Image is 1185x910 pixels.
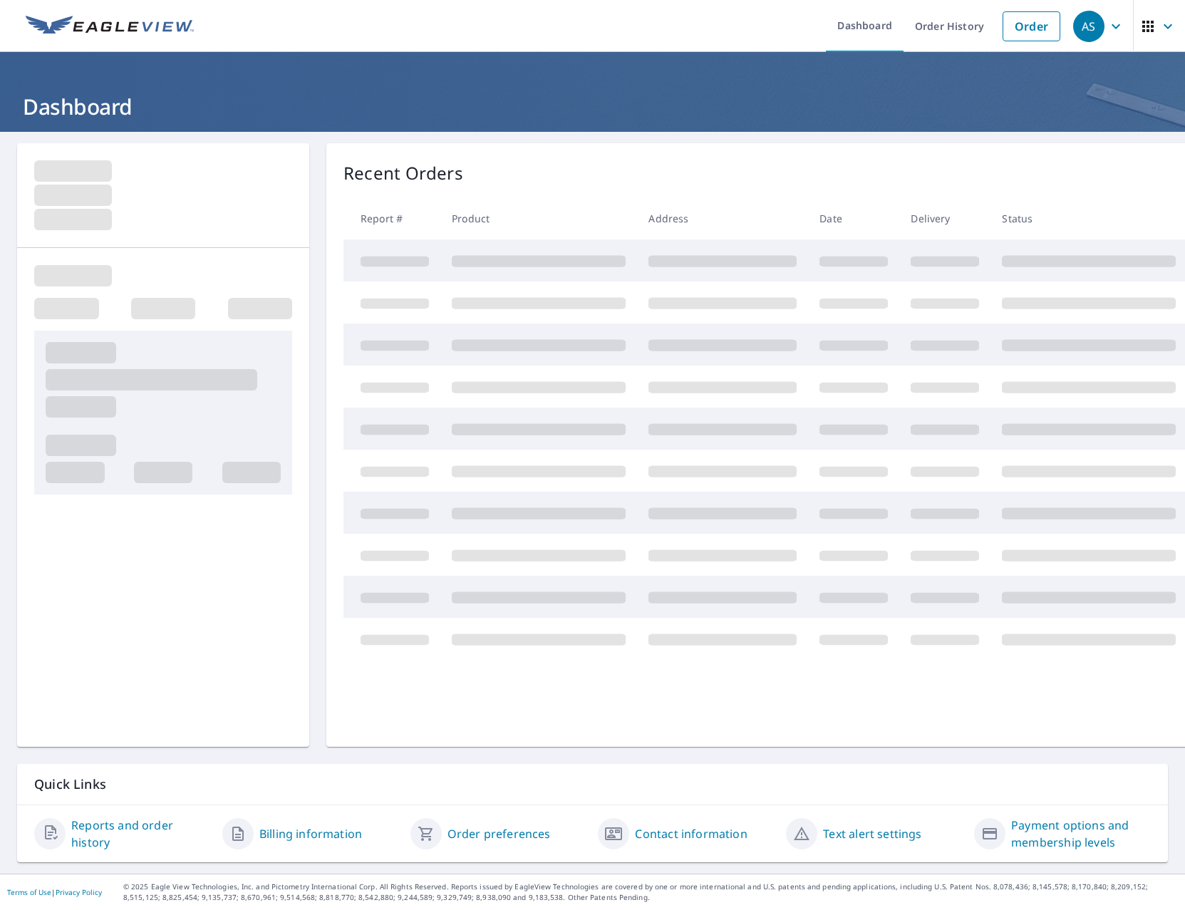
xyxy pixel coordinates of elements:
[823,825,921,842] a: Text alert settings
[1011,817,1151,851] a: Payment options and membership levels
[1073,11,1104,42] div: AS
[1003,11,1060,41] a: Order
[7,888,102,896] p: |
[808,197,899,239] th: Date
[635,825,747,842] a: Contact information
[343,160,463,186] p: Recent Orders
[259,825,362,842] a: Billing information
[7,887,51,897] a: Terms of Use
[899,197,990,239] th: Delivery
[123,881,1178,903] p: © 2025 Eagle View Technologies, Inc. and Pictometry International Corp. All Rights Reserved. Repo...
[440,197,637,239] th: Product
[56,887,102,897] a: Privacy Policy
[637,197,808,239] th: Address
[447,825,551,842] a: Order preferences
[17,92,1168,121] h1: Dashboard
[34,775,1151,793] p: Quick Links
[343,197,440,239] th: Report #
[71,817,211,851] a: Reports and order history
[26,16,194,37] img: EV Logo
